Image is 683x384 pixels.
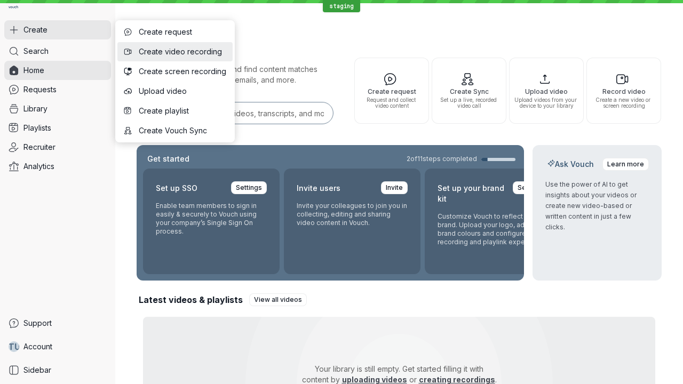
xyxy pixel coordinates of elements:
[137,64,335,85] p: Search for any keywords and find content matches through transcriptions, user emails, and more.
[117,82,233,101] button: Upload video
[436,88,502,95] span: Create Sync
[297,202,408,227] p: Invite your colleagues to join you in collecting, editing and sharing video content in Vouch.
[4,99,111,118] a: Library
[602,158,649,171] a: Learn more
[23,65,44,76] span: Home
[386,182,403,193] span: Invite
[4,138,111,157] a: Recruiter
[359,88,424,95] span: Create request
[236,182,262,193] span: Settings
[8,341,14,352] span: T
[354,58,429,124] button: Create requestRequest and collect video content
[407,155,477,163] span: 2 of 11 steps completed
[509,58,584,124] button: Upload videoUpload videos from your device to your library
[607,159,644,170] span: Learn more
[117,101,233,121] button: Create playlist
[407,155,515,163] a: 2of11steps completed
[23,84,57,95] span: Requests
[436,97,502,109] span: Set up a live, recorded video call
[156,202,267,236] p: Enable team members to sign in easily & securely to Vouch using your company’s Single Sign On pro...
[231,181,267,194] a: Settings
[4,80,111,99] a: Requests
[591,97,656,109] span: Create a new video or screen recording
[254,294,302,305] span: View all videos
[145,154,192,164] h2: Get started
[4,361,111,380] a: Sidebar
[23,318,52,329] span: Support
[23,142,55,153] span: Recruiter
[23,25,47,35] span: Create
[14,341,20,352] span: U
[23,365,51,375] span: Sidebar
[139,27,226,37] span: Create request
[381,181,408,194] a: Invite
[4,337,111,356] a: TUAccount
[139,86,226,97] span: Upload video
[4,61,111,80] a: Home
[23,46,49,57] span: Search
[117,42,233,61] button: Create video recording
[438,212,549,246] p: Customize Vouch to reflect your brand. Upload your logo, adjust brand colours and configure the r...
[359,97,424,109] span: Request and collect video content
[139,46,226,57] span: Create video recording
[4,157,111,176] a: Analytics
[156,181,197,195] h2: Set up SSO
[297,181,340,195] h2: Invite users
[514,97,579,109] span: Upload videos from your device to your library
[23,103,47,114] span: Library
[419,375,495,384] a: creating recordings
[4,20,111,39] button: Create
[4,118,111,138] a: Playlists
[342,375,407,384] a: uploading videos
[117,22,233,42] button: Create request
[117,62,233,81] button: Create screen recording
[518,182,544,193] span: Settings
[514,88,579,95] span: Upload video
[4,314,111,333] a: Support
[117,121,233,140] button: Create Vouch Sync
[545,159,596,170] h2: Ask Vouch
[586,58,661,124] button: Record videoCreate a new video or screen recording
[139,294,243,306] h2: Latest videos & playlists
[4,4,22,12] a: Go to homepage
[591,88,656,95] span: Record video
[137,21,662,51] h1: Hi, Test!
[545,179,649,233] p: Use the power of AI to get insights about your videos or create new video-based or written conten...
[23,161,54,172] span: Analytics
[23,341,52,352] span: Account
[249,293,307,306] a: View all videos
[438,181,506,206] h2: Set up your brand kit
[139,106,226,116] span: Create playlist
[139,125,226,136] span: Create Vouch Sync
[513,181,549,194] a: Settings
[4,42,111,61] a: Search
[139,66,226,77] span: Create screen recording
[23,123,51,133] span: Playlists
[432,58,506,124] button: Create SyncSet up a live, recorded video call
